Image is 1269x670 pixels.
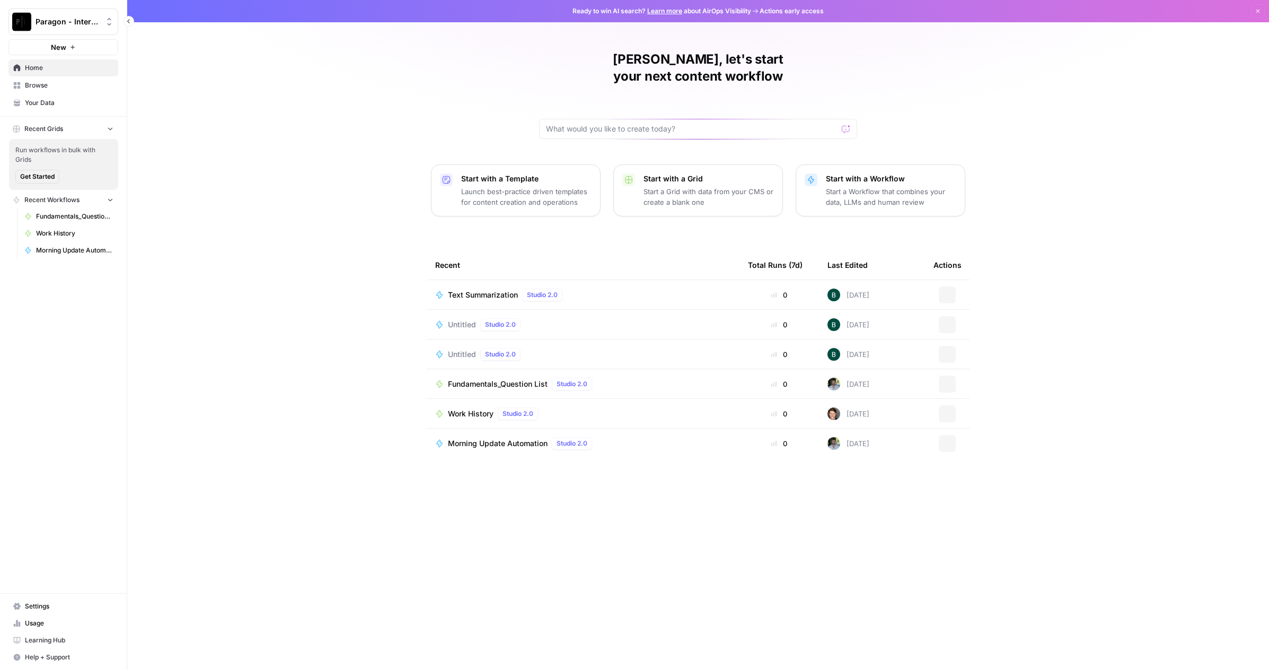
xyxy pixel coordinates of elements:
[25,619,113,628] span: Usage
[826,173,956,184] p: Start with a Workflow
[435,348,731,361] a: UntitledStudio 2.0
[557,379,587,389] span: Studio 2.0
[539,51,857,85] h1: [PERSON_NAME], let's start your next content workflow
[448,408,493,419] span: Work History
[827,289,869,301] div: [DATE]
[827,407,869,420] div: [DATE]
[8,8,118,35] button: Workspace: Paragon - Internal Usage
[448,349,476,360] span: Untitled
[25,63,113,73] span: Home
[827,437,840,450] img: gzw0xrzbu4v14xxhgg72x2dyvnw7
[8,598,118,615] a: Settings
[448,319,476,330] span: Untitled
[644,186,774,207] p: Start a Grid with data from your CMS or create a blank one
[24,195,80,205] span: Recent Workflows
[8,59,118,76] a: Home
[827,289,840,301] img: c0rfybo51k26pugaisgq14w9tpxb
[20,242,118,259] a: Morning Update Automation
[8,94,118,111] a: Your Data
[25,602,113,611] span: Settings
[748,319,810,330] div: 0
[796,164,965,216] button: Start with a WorkflowStart a Workflow that combines your data, LLMs and human review
[748,379,810,389] div: 0
[827,348,840,361] img: c0rfybo51k26pugaisgq14w9tpxb
[25,636,113,645] span: Learning Hub
[36,246,113,255] span: Morning Update Automation
[25,98,113,108] span: Your Data
[25,81,113,90] span: Browse
[25,652,113,662] span: Help + Support
[8,77,118,94] a: Browse
[827,250,868,280] div: Last Edited
[448,290,518,300] span: Text Summarization
[485,350,516,359] span: Studio 2.0
[435,318,731,331] a: UntitledStudio 2.0
[748,290,810,300] div: 0
[435,250,731,280] div: Recent
[431,164,601,216] button: Start with a TemplateLaunch best-practice driven templates for content creation and operations
[827,318,869,331] div: [DATE]
[435,289,731,301] a: Text SummarizationStudio 2.0
[827,318,840,331] img: c0rfybo51k26pugaisgq14w9tpxb
[503,409,533,419] span: Studio 2.0
[435,378,731,390] a: Fundamentals_Question ListStudio 2.0
[24,124,63,134] span: Recent Grids
[827,437,869,450] div: [DATE]
[748,349,810,360] div: 0
[827,407,840,420] img: qw00ik6ez51o8uf7vgx83yxyzow9
[448,438,548,449] span: Morning Update Automation
[8,192,118,208] button: Recent Workflows
[546,124,838,134] input: What would you like to create today?
[8,632,118,649] a: Learning Hub
[15,170,59,184] button: Get Started
[15,145,112,164] span: Run workflows in bulk with Grids
[435,407,731,420] a: Work HistoryStudio 2.0
[36,229,113,238] span: Work History
[448,379,548,389] span: Fundamentals_Question List
[8,39,118,55] button: New
[8,121,118,137] button: Recent Grids
[827,348,869,361] div: [DATE]
[572,6,751,16] span: Ready to win AI search? about AirOps Visibility
[435,437,731,450] a: Morning Update AutomationStudio 2.0
[36,16,100,27] span: Paragon - Internal Usage
[20,208,118,225] a: Fundamentals_Question List
[527,290,558,300] span: Studio 2.0
[461,173,592,184] p: Start with a Template
[51,42,66,53] span: New
[748,250,803,280] div: Total Runs (7d)
[36,212,113,221] span: Fundamentals_Question List
[827,378,869,390] div: [DATE]
[644,173,774,184] p: Start with a Grid
[12,12,31,31] img: Paragon - Internal Usage Logo
[827,378,840,390] img: gzw0xrzbu4v14xxhgg72x2dyvnw7
[20,172,55,181] span: Get Started
[613,164,783,216] button: Start with a GridStart a Grid with data from your CMS or create a blank one
[748,408,810,419] div: 0
[933,250,962,280] div: Actions
[8,649,118,666] button: Help + Support
[461,186,592,207] p: Launch best-practice driven templates for content creation and operations
[647,7,682,15] a: Learn more
[557,439,587,448] span: Studio 2.0
[760,6,824,16] span: Actions early access
[20,225,118,242] a: Work History
[748,438,810,449] div: 0
[826,186,956,207] p: Start a Workflow that combines your data, LLMs and human review
[8,615,118,632] a: Usage
[485,320,516,329] span: Studio 2.0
